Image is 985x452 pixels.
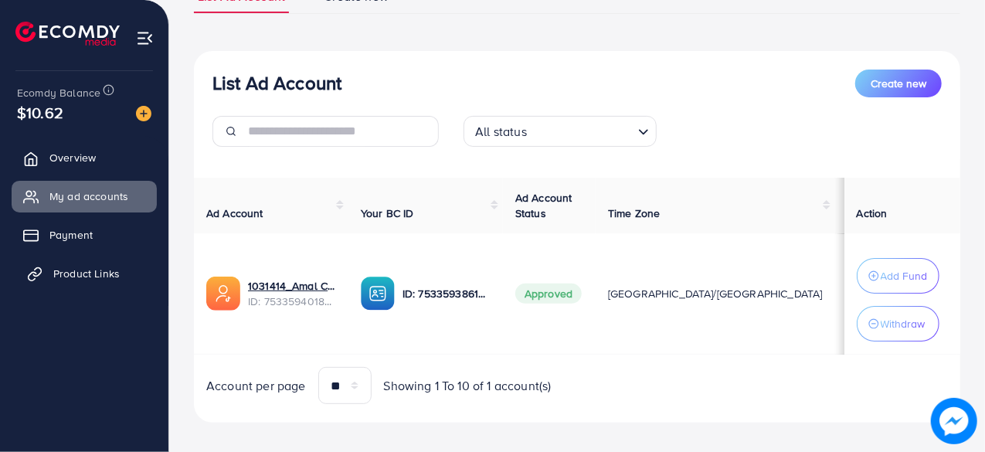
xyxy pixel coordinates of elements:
[857,206,888,221] span: Action
[608,206,660,221] span: Time Zone
[136,106,151,121] img: image
[871,76,926,91] span: Create new
[464,116,657,147] div: Search for option
[384,377,552,395] span: Showing 1 To 10 of 1 account(s)
[17,85,100,100] span: Ecomdy Balance
[49,227,93,243] span: Payment
[361,277,395,311] img: ic-ba-acc.ded83a64.svg
[206,277,240,311] img: ic-ads-acc.e4c84228.svg
[212,72,341,94] h3: List Ad Account
[515,190,572,221] span: Ad Account Status
[12,258,157,289] a: Product Links
[12,181,157,212] a: My ad accounts
[17,101,63,124] span: $10.62
[532,117,632,143] input: Search for option
[855,70,942,97] button: Create new
[206,206,263,221] span: Ad Account
[248,294,336,309] span: ID: 7533594018068971521
[857,306,939,342] button: Withdraw
[248,278,336,294] a: 1031414_Amal Collection_1754051557873
[136,29,154,47] img: menu
[608,286,823,301] span: [GEOGRAPHIC_DATA]/[GEOGRAPHIC_DATA]
[472,121,530,143] span: All status
[248,278,336,310] div: <span class='underline'>1031414_Amal Collection_1754051557873</span></br>7533594018068971521
[881,267,928,285] p: Add Fund
[361,206,414,221] span: Your BC ID
[931,398,977,444] img: image
[12,219,157,250] a: Payment
[15,22,120,46] img: logo
[515,284,582,304] span: Approved
[49,150,96,165] span: Overview
[857,258,939,294] button: Add Fund
[49,189,128,204] span: My ad accounts
[206,377,306,395] span: Account per page
[881,314,926,333] p: Withdraw
[12,142,157,173] a: Overview
[53,266,120,281] span: Product Links
[402,284,491,303] p: ID: 7533593861403754513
